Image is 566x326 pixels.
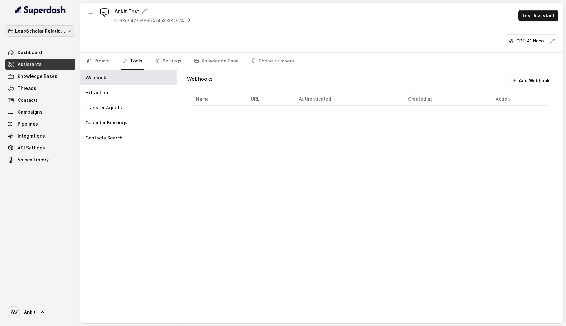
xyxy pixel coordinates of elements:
a: Knowledge Base [193,53,240,70]
th: Action [491,93,547,106]
a: Integrations [5,130,75,142]
nav: Tabs [86,53,558,70]
span: Dashboard [18,49,42,56]
span: Integrations [18,133,45,139]
span: Contacts [18,97,38,103]
th: Name [193,93,246,106]
p: LeapScholar Relationship Manager [15,27,65,35]
span: Assistants [18,61,42,68]
span: Knowledge Bases [18,73,57,79]
p: Webhooks [187,75,213,86]
p: ID: 68c9423e886b474a3e382974 [114,18,184,24]
th: Authenticated [294,93,403,106]
p: Contacts Search [86,135,123,141]
a: Contacts [5,95,75,106]
a: Campaigns [5,106,75,118]
div: Ankit Test [114,8,190,15]
a: Phone Numbers [250,53,295,70]
span: Campaigns [18,109,42,115]
img: light.svg [15,5,66,15]
a: Knowledge Bases [5,71,75,82]
span: Pipelines [18,121,38,127]
button: Test Assistant [518,10,558,21]
a: Prompt [86,53,111,70]
a: Dashboard [5,47,75,58]
p: GPT 4.1 Nano [516,38,544,44]
a: Threads [5,83,75,94]
a: Voices Library [5,154,75,166]
a: Pipelines [5,118,75,130]
span: Voices Library [18,157,49,163]
th: Created at [403,93,491,106]
span: Ankit [24,309,36,315]
p: Extraction [86,90,108,96]
span: API Settings [18,145,45,151]
text: AV [10,309,18,316]
p: Calendar Bookings [86,120,127,126]
a: Settings [154,53,183,70]
button: LeapScholar Relationship Manager [5,25,75,37]
svg: openai logo [509,38,514,43]
p: Transfer Agents [86,105,122,111]
a: Assistants [5,59,75,70]
th: URL [246,93,294,106]
a: Tools [121,53,144,70]
button: Add Webhook [509,75,553,86]
a: API Settings [5,142,75,154]
a: Ankit [5,303,75,321]
span: Threads [18,85,36,91]
p: Webhooks [86,74,109,81]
